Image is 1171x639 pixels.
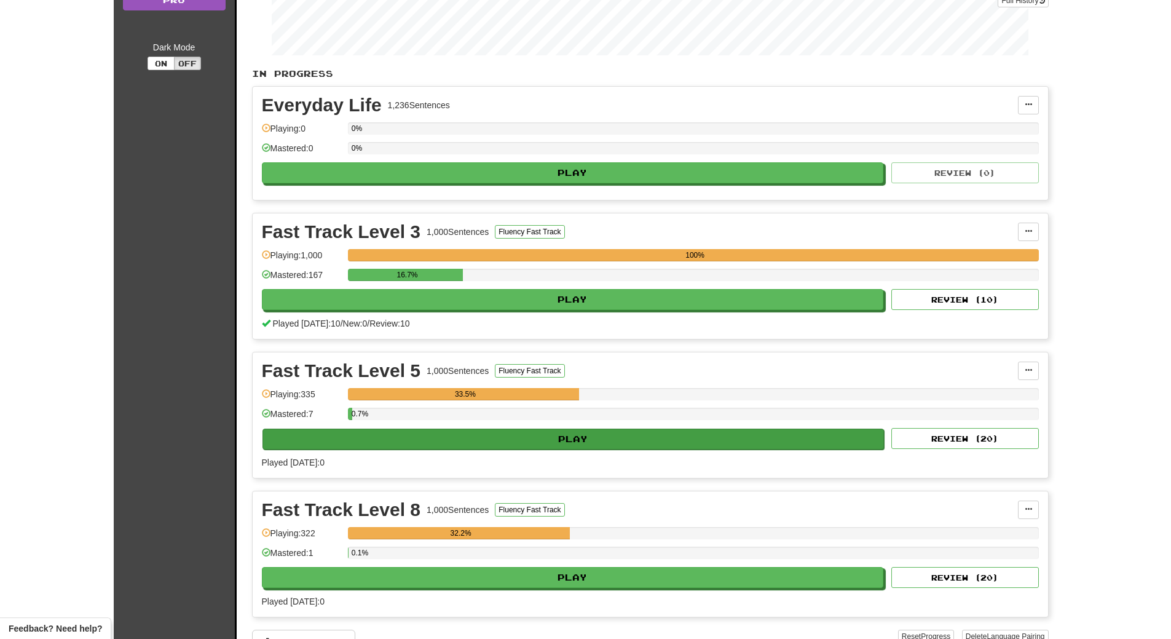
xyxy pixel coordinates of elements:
span: New: 0 [343,319,368,328]
div: 32.2% [352,527,570,539]
div: Mastered: 0 [262,142,342,162]
div: 1,000 Sentences [427,504,489,516]
button: Review (20) [891,428,1039,449]
span: / [367,319,369,328]
button: Review (0) [891,162,1039,183]
div: 1,000 Sentences [427,226,489,238]
div: 33.5% [352,388,579,400]
div: 1,000 Sentences [427,365,489,377]
div: Playing: 1,000 [262,249,342,269]
span: Played [DATE]: 0 [262,458,325,467]
div: Everyday Life [262,96,382,114]
button: On [148,57,175,70]
div: Mastered: 167 [262,269,342,289]
span: Played [DATE]: 0 [262,597,325,606]
button: Review (20) [891,567,1039,588]
div: 1,236 Sentences [388,99,450,111]
p: In Progress [252,68,1049,80]
button: Play [262,567,884,588]
div: Dark Mode [123,41,226,54]
span: Open feedback widget [9,622,102,635]
div: 100% [352,249,1039,261]
button: Fluency Fast Track [495,364,564,378]
span: Played [DATE]: 10 [272,319,340,328]
button: Play [262,162,884,183]
div: Mastered: 7 [262,408,342,428]
div: Playing: 0 [262,122,342,143]
div: Fast Track Level 3 [262,223,421,241]
button: Review (10) [891,289,1039,310]
button: Off [174,57,201,70]
div: 0.7% [352,408,353,420]
button: Play [262,289,884,310]
div: Playing: 335 [262,388,342,408]
button: Play [262,429,885,450]
span: / [341,319,343,328]
div: Fast Track Level 5 [262,362,421,380]
span: Review: 10 [369,319,409,328]
button: Fluency Fast Track [495,225,564,239]
div: Fast Track Level 8 [262,501,421,519]
div: Mastered: 1 [262,547,342,567]
button: Fluency Fast Track [495,503,564,517]
div: Playing: 322 [262,527,342,547]
div: 16.7% [352,269,463,281]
